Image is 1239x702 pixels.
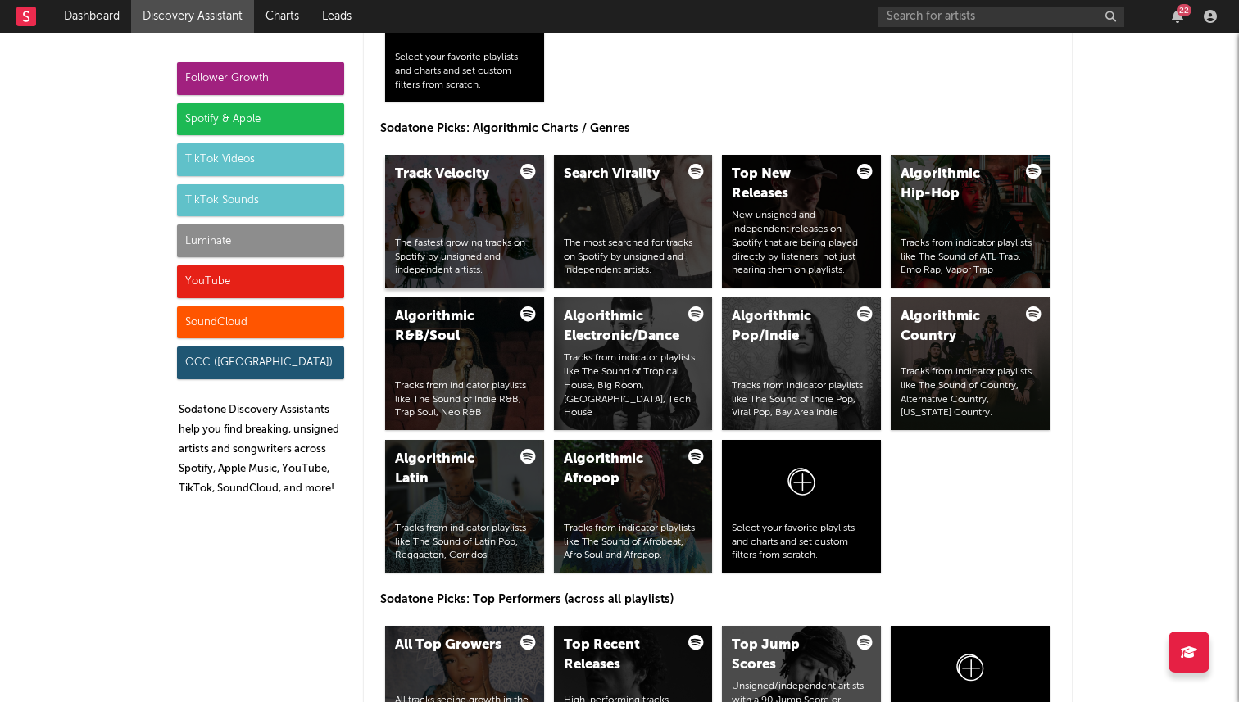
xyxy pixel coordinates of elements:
[177,62,344,95] div: Follower Growth
[1177,4,1191,16] div: 22
[385,297,544,430] a: Algorithmic R&B/SoulTracks from indicator playlists like The Sound of Indie R&B, Trap Soul, Neo R&B
[564,237,703,278] div: The most searched for tracks on Spotify by unsigned and independent artists.
[564,165,675,184] div: Search Virality
[722,440,881,573] a: Select your favorite playlists and charts and set custom filters from scratch.
[901,365,1040,420] div: Tracks from indicator playlists like The Sound of Country, Alternative Country, [US_STATE] Country.
[395,307,506,346] div: Algorithmic R&B/Soul
[732,209,871,278] div: New unsigned and independent releases on Spotify that are being played directly by listeners, not...
[891,155,1050,288] a: Algorithmic Hip-HopTracks from indicator playlists like The Sound of ATL Trap, Emo Rap, Vapor Trap
[1172,10,1183,23] button: 22
[732,379,871,420] div: Tracks from indicator playlists like The Sound of Indie Pop, Viral Pop, Bay Area Indie
[177,265,344,298] div: YouTube
[564,307,675,346] div: Algorithmic Electronic/Dance
[395,636,506,655] div: All Top Growers
[732,636,843,675] div: Top Jump Scores
[732,165,843,204] div: Top New Releases
[891,297,1050,430] a: Algorithmic CountryTracks from indicator playlists like The Sound of Country, Alternative Country...
[554,297,713,430] a: Algorithmic Electronic/DanceTracks from indicator playlists like The Sound of Tropical House, Big...
[722,297,881,430] a: Algorithmic Pop/IndieTracks from indicator playlists like The Sound of Indie Pop, Viral Pop, Bay ...
[901,237,1040,278] div: Tracks from indicator playlists like The Sound of ATL Trap, Emo Rap, Vapor Trap
[564,351,703,420] div: Tracks from indicator playlists like The Sound of Tropical House, Big Room, [GEOGRAPHIC_DATA], Te...
[901,165,1012,204] div: Algorithmic Hip-Hop
[395,379,534,420] div: Tracks from indicator playlists like The Sound of Indie R&B, Trap Soul, Neo R&B
[732,522,871,563] div: Select your favorite playlists and charts and set custom filters from scratch.
[385,155,544,288] a: Track VelocityThe fastest growing tracks on Spotify by unsigned and independent artists.
[732,307,843,346] div: Algorithmic Pop/Indie
[564,450,675,489] div: Algorithmic Afropop
[380,119,1055,138] p: Sodatone Picks: Algorithmic Charts / Genres
[722,155,881,288] a: Top New ReleasesNew unsigned and independent releases on Spotify that are being played directly b...
[177,103,344,136] div: Spotify & Apple
[395,450,506,489] div: Algorithmic Latin
[554,440,713,573] a: Algorithmic AfropopTracks from indicator playlists like The Sound of Afrobeat, Afro Soul and Afro...
[395,51,534,92] div: Select your favorite playlists and charts and set custom filters from scratch.
[395,237,534,278] div: The fastest growing tracks on Spotify by unsigned and independent artists.
[395,165,506,184] div: Track Velocity
[395,522,534,563] div: Tracks from indicator playlists like The Sound of Latin Pop, Reggaeton, Corridos.
[177,143,344,176] div: TikTok Videos
[177,306,344,339] div: SoundCloud
[179,401,344,499] p: Sodatone Discovery Assistants help you find breaking, unsigned artists and songwriters across Spo...
[177,224,344,257] div: Luminate
[554,155,713,288] a: Search ViralityThe most searched for tracks on Spotify by unsigned and independent artists.
[177,346,344,379] div: OCC ([GEOGRAPHIC_DATA])
[901,307,1012,346] div: Algorithmic Country
[878,7,1124,27] input: Search for artists
[385,440,544,573] a: Algorithmic LatinTracks from indicator playlists like The Sound of Latin Pop, Reggaeton, Corridos.
[177,184,344,217] div: TikTok Sounds
[380,590,1055,609] p: Sodatone Picks: Top Performers (across all playlists)
[564,522,703,563] div: Tracks from indicator playlists like The Sound of Afrobeat, Afro Soul and Afropop.
[564,636,675,675] div: Top Recent Releases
